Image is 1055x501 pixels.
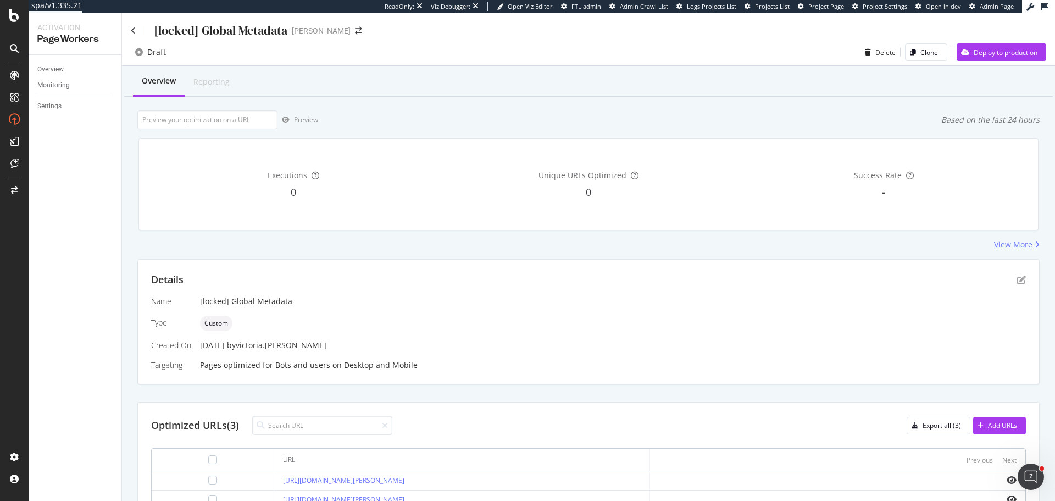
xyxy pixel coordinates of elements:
[200,340,1026,351] div: [DATE]
[1002,455,1017,465] div: Next
[277,111,318,129] button: Preview
[745,2,790,11] a: Projects List
[268,170,307,180] span: Executions
[151,360,191,371] div: Targeting
[905,43,947,61] button: Clone
[151,419,239,433] div: Optimized URLs (3)
[355,27,362,35] div: arrow-right-arrow-left
[980,2,1014,10] span: Admin Page
[154,22,287,39] div: [locked] Global Metadata
[988,421,1017,430] div: Add URLs
[200,316,232,331] div: neutral label
[1007,476,1017,485] i: eye
[687,2,736,10] span: Logs Projects List
[151,340,191,351] div: Created On
[37,80,70,91] div: Monitoring
[957,43,1046,61] button: Deploy to production
[204,320,228,327] span: Custom
[676,2,736,11] a: Logs Projects List
[37,101,114,112] a: Settings
[967,453,993,466] button: Previous
[969,2,1014,11] a: Admin Page
[283,455,295,465] div: URL
[294,115,318,124] div: Preview
[941,114,1040,125] div: Based on the last 24 hours
[151,273,184,287] div: Details
[37,80,114,91] a: Monitoring
[973,417,1026,434] button: Add URLs
[875,48,896,57] div: Delete
[620,2,668,10] span: Admin Crawl List
[1018,464,1044,490] iframe: Intercom live chat
[852,2,907,11] a: Project Settings
[252,416,392,435] input: Search URL
[37,22,113,33] div: Activation
[926,2,961,10] span: Open in dev
[344,360,418,371] div: Desktop and Mobile
[755,2,790,10] span: Projects List
[291,185,296,199] span: 0
[808,2,844,10] span: Project Page
[1017,276,1026,284] div: pen-to-square
[974,48,1037,57] div: Deploy to production
[200,360,1026,371] div: Pages optimized for on
[137,110,277,129] input: Preview your optimization on a URL
[497,2,553,11] a: Open Viz Editor
[538,170,626,180] span: Unique URLs Optimized
[37,101,62,112] div: Settings
[200,296,1026,307] div: [locked] Global Metadata
[142,75,176,86] div: Overview
[854,170,902,180] span: Success Rate
[431,2,470,11] div: Viz Debugger:
[227,340,326,351] div: by victoria.[PERSON_NAME]
[1002,453,1017,466] button: Next
[994,239,1040,250] a: View More
[151,317,191,328] div: Type
[863,2,907,10] span: Project Settings
[798,2,844,11] a: Project Page
[923,421,961,430] div: Export all (3)
[609,2,668,11] a: Admin Crawl List
[193,76,230,87] div: Reporting
[994,239,1032,250] div: View More
[561,2,601,11] a: FTL admin
[508,2,553,10] span: Open Viz Editor
[882,185,885,199] span: -
[967,455,993,465] div: Previous
[292,25,351,36] div: [PERSON_NAME]
[860,43,896,61] button: Delete
[920,48,938,57] div: Clone
[586,185,591,199] span: 0
[37,64,64,75] div: Overview
[37,64,114,75] a: Overview
[915,2,961,11] a: Open in dev
[275,360,330,371] div: Bots and users
[385,2,414,11] div: ReadOnly:
[283,476,404,485] a: [URL][DOMAIN_NAME][PERSON_NAME]
[37,33,113,46] div: PageWorkers
[907,417,970,434] button: Export all (3)
[147,47,166,58] div: Draft
[151,296,191,307] div: Name
[571,2,601,10] span: FTL admin
[131,27,136,35] a: Click to go back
